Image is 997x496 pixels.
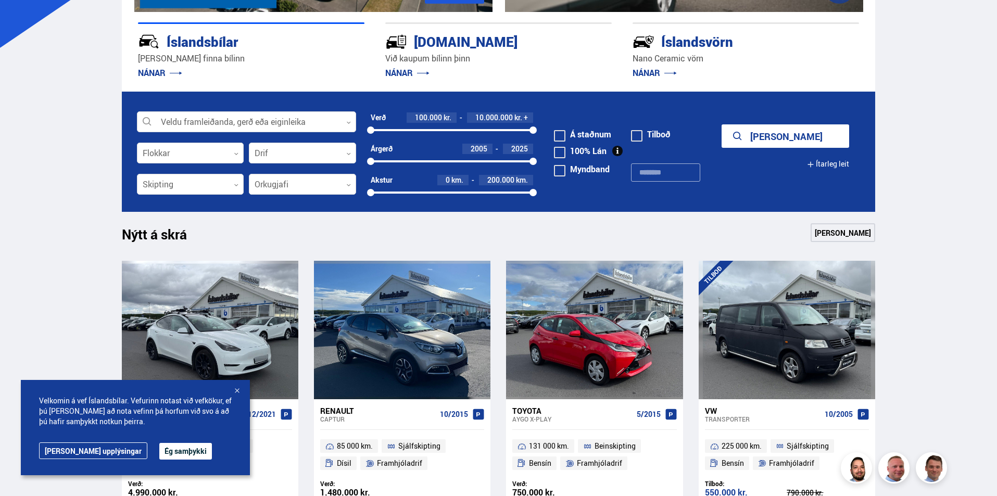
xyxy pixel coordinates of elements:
[444,113,451,122] span: kr.
[398,440,440,452] span: Sjálfskipting
[385,67,430,79] a: NÁNAR
[516,176,528,184] span: km.
[138,67,182,79] a: NÁNAR
[633,31,654,53] img: -Svtn6bYgwAsiwNX.svg
[722,124,849,148] button: [PERSON_NAME]
[415,112,442,122] span: 100.000
[512,406,632,415] div: Toyota
[554,165,610,173] label: Myndband
[159,443,212,460] button: Ég samþykki
[705,480,787,488] div: Tilboð:
[337,440,373,452] span: 85 000 km.
[320,415,436,423] div: Captur
[722,457,744,469] span: Bensín
[807,152,849,176] button: Ítarleg leit
[633,32,822,50] div: Íslandsvörn
[769,457,814,469] span: Framhjóladrif
[471,144,487,154] span: 2005
[512,480,595,488] div: Verð:
[138,53,364,65] p: [PERSON_NAME] finna bílinn
[440,410,468,418] span: 10/2015
[371,113,386,122] div: Verð
[39,396,232,427] span: Velkomin á vef Íslandsbílar. Vefurinn notast við vefkökur, ef þú [PERSON_NAME] að nota vefinn þá ...
[320,480,402,488] div: Verð:
[487,175,514,185] span: 200.000
[371,176,393,184] div: Akstur
[377,457,422,469] span: Framhjóladrif
[248,410,276,418] span: 12/2021
[917,454,949,485] img: FbJEzSuNWCJXmdc-.webp
[128,480,210,488] div: Verð:
[722,440,762,452] span: 225 000 km.
[385,53,612,65] p: Við kaupum bílinn þinn
[451,176,463,184] span: km.
[514,113,522,122] span: kr.
[8,4,40,35] button: Opna LiveChat spjallviðmót
[446,175,450,185] span: 0
[529,457,551,469] span: Bensín
[39,442,147,459] a: [PERSON_NAME] upplýsingar
[811,223,875,242] a: [PERSON_NAME]
[631,130,671,138] label: Tilboð
[475,112,513,122] span: 10.000.000
[633,67,677,79] a: NÁNAR
[842,454,874,485] img: nhp88E3Fdnt1Opn2.png
[512,415,632,423] div: Aygo X-PLAY
[337,457,351,469] span: Dísil
[825,410,853,418] span: 10/2005
[138,32,327,50] div: Íslandsbílar
[880,454,911,485] img: siFngHWaQ9KaOqBr.png
[371,145,393,153] div: Árgerð
[511,144,528,154] span: 2025
[529,440,569,452] span: 131 000 km.
[554,147,607,155] label: 100% Lán
[320,406,436,415] div: Renault
[138,31,160,53] img: JRvxyua_JYH6wB4c.svg
[577,457,622,469] span: Framhjóladrif
[524,113,528,122] span: +
[705,415,821,423] div: Transporter
[122,226,205,248] h1: Nýtt á skrá
[595,440,636,452] span: Beinskipting
[787,440,829,452] span: Sjálfskipting
[554,130,611,138] label: Á staðnum
[705,406,821,415] div: VW
[633,53,859,65] p: Nano Ceramic vörn
[385,32,575,50] div: [DOMAIN_NAME]
[637,410,661,418] span: 5/2015
[385,31,407,53] img: tr5P-W3DuiFaO7aO.svg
